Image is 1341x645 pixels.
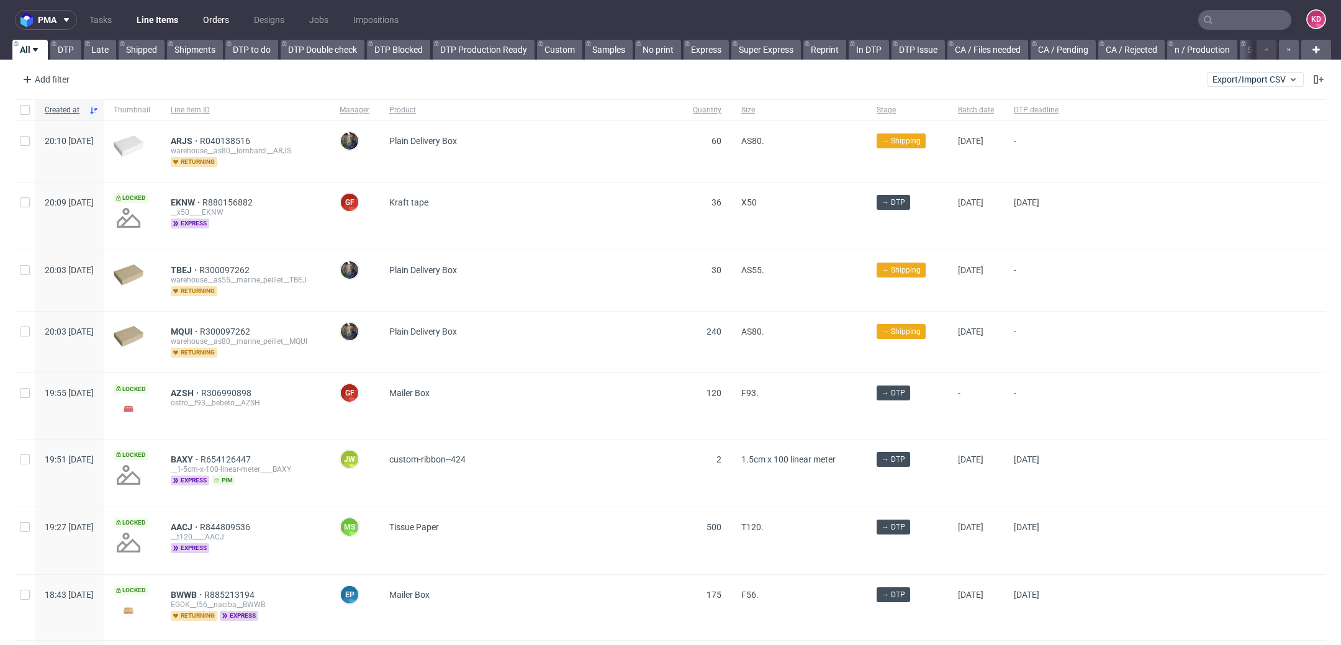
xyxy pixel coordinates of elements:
[171,388,201,398] span: AZSH
[171,543,209,553] span: express
[1098,40,1165,60] a: CA / Rejected
[341,384,358,402] figcaption: GF
[433,40,535,60] a: DTP Production Ready
[114,105,151,115] span: Thumbnail
[711,197,721,207] span: 36
[958,522,983,532] span: [DATE]
[346,10,406,30] a: Impositions
[1307,11,1325,28] figcaption: KD
[114,528,143,557] img: no_design.png
[882,387,905,399] span: → DTP
[50,40,81,60] a: DTP
[741,590,759,600] span: F56.
[882,326,921,337] span: → Shipping
[1014,522,1039,532] span: [DATE]
[741,136,764,146] span: AS80.
[171,398,320,408] div: ostro__f93__bebeto__AZSH
[167,40,223,60] a: Shipments
[82,10,119,30] a: Tasks
[1167,40,1237,60] a: n / Production
[341,518,358,536] figcaption: MS
[882,454,905,465] span: → DTP
[711,136,721,146] span: 60
[200,522,253,532] span: R844809536
[114,518,148,528] span: Locked
[220,611,258,621] span: express
[803,40,846,60] a: Reprint
[38,16,56,24] span: pma
[114,585,148,595] span: Locked
[45,454,94,464] span: 19:51 [DATE]
[114,384,148,394] span: Locked
[389,388,430,398] span: Mailer Box
[202,197,255,207] a: R880156882
[200,136,253,146] span: R040138516
[1014,136,1059,167] span: -
[741,197,757,207] span: X50
[199,265,252,275] span: R300097262
[171,265,199,275] a: TBEJ
[171,136,200,146] span: ARJS
[20,13,38,27] img: logo
[707,590,721,600] span: 175
[731,40,801,60] a: Super Express
[341,586,358,603] figcaption: EP
[114,264,143,286] img: plain-eco.9b3ba858dad33fd82c36.png
[171,219,209,228] span: express
[114,450,148,460] span: Locked
[340,105,369,115] span: Manager
[201,454,253,464] a: R654126447
[341,132,358,150] img: Maciej Sobola
[341,194,358,211] figcaption: GF
[341,323,358,340] img: Maciej Sobola
[537,40,582,60] a: Custom
[12,40,48,60] a: All
[114,326,143,347] img: plain-eco.9b3ba858dad33fd82c36.png
[1014,265,1059,296] span: -
[389,590,430,600] span: Mailer Box
[958,590,983,600] span: [DATE]
[114,460,143,490] img: no_design.png
[711,265,721,275] span: 30
[171,146,320,156] div: warehouse__as80__lombardi__ARJS
[45,265,94,275] span: 20:03 [DATE]
[741,388,759,398] span: F93.
[114,193,148,203] span: Locked
[171,454,201,464] a: BAXY
[114,602,143,619] img: version_two_editor_design
[367,40,430,60] a: DTP Blocked
[389,265,457,275] span: Plain Delivery Box
[684,40,729,60] a: Express
[45,197,94,207] span: 20:09 [DATE]
[45,388,94,398] span: 19:55 [DATE]
[204,590,257,600] a: R885213194
[585,40,633,60] a: Samples
[707,388,721,398] span: 120
[1014,454,1039,464] span: [DATE]
[958,105,994,115] span: Batch date
[389,327,457,336] span: Plain Delivery Box
[171,157,217,167] span: returning
[171,522,200,532] a: AACJ
[635,40,681,60] a: No print
[707,327,721,336] span: 240
[741,105,857,115] span: Size
[707,522,721,532] span: 500
[302,10,336,30] a: Jobs
[171,197,202,207] a: EKNW
[171,275,320,285] div: warehouse__as55__marine_peillet__TBEJ
[171,464,320,474] div: __1-5cm-x-100-linear-meter____BAXY
[1207,72,1304,87] button: Export/Import CSV
[1014,388,1059,423] span: -
[84,40,116,60] a: Late
[200,327,253,336] a: R300097262
[201,388,254,398] a: R306990898
[958,136,983,146] span: [DATE]
[947,40,1028,60] a: CA / Files needed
